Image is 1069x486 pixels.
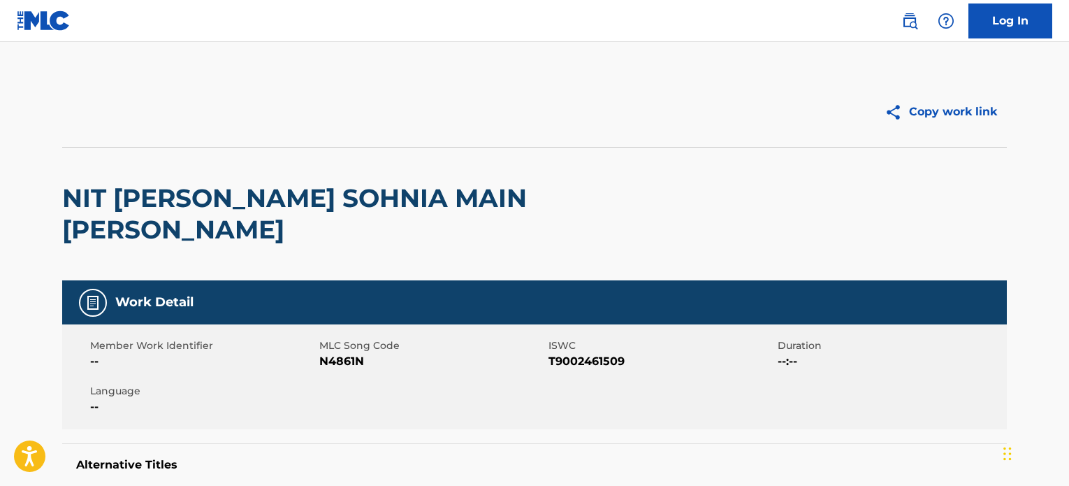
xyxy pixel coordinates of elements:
span: ISWC [548,338,774,353]
a: Log In [968,3,1052,38]
span: --:-- [778,353,1003,370]
span: MLC Song Code [319,338,545,353]
span: -- [90,399,316,415]
a: Public Search [896,7,924,35]
span: N4861N [319,353,545,370]
h5: Work Detail [115,294,194,310]
img: MLC Logo [17,10,71,31]
h5: Alternative Titles [76,458,993,472]
span: Duration [778,338,1003,353]
span: Language [90,384,316,399]
span: -- [90,353,316,370]
img: help [938,13,954,29]
div: Drag [1003,433,1012,475]
button: Copy work link [875,94,1007,129]
h2: NIT [PERSON_NAME] SOHNIA MAIN [PERSON_NAME] [62,183,629,245]
div: Help [932,7,960,35]
img: search [901,13,918,29]
img: Work Detail [85,294,101,311]
span: T9002461509 [548,353,774,370]
iframe: Chat Widget [999,419,1069,486]
span: Member Work Identifier [90,338,316,353]
img: Copy work link [885,103,909,121]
